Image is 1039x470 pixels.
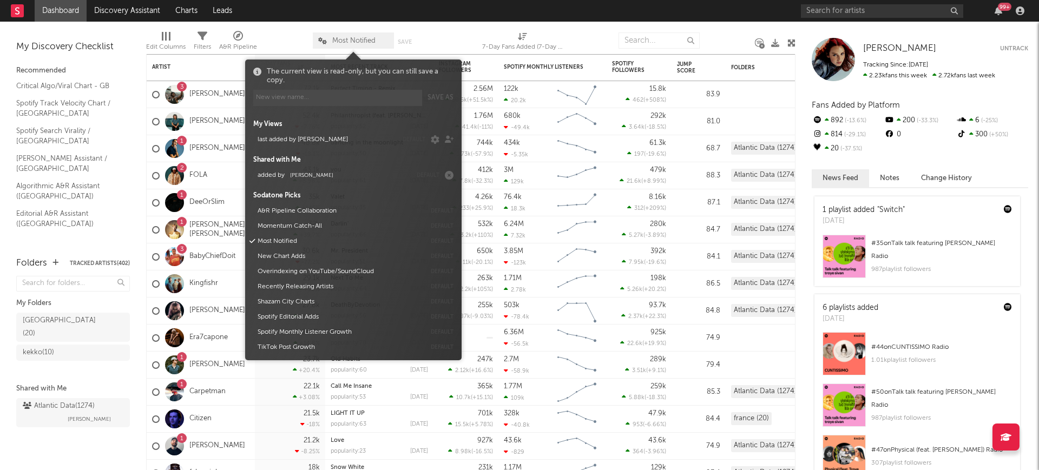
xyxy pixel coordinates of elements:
div: kekko ( 10 ) [23,346,54,359]
div: 7-Day Fans Added (7-Day Fans Added) [482,27,563,58]
div: 109k [504,394,524,401]
div: Atlantic Data (1274) [731,223,799,236]
div: My Discovery Checklist [16,41,130,54]
button: default [431,299,453,304]
button: default [417,173,439,178]
div: Atlantic Data (1274) [731,196,799,209]
div: ( ) [626,96,666,103]
div: 20.2k [504,97,526,104]
button: Shazam City Charts [254,294,425,309]
div: 247k [477,356,493,363]
svg: Chart title [553,352,601,379]
div: ( ) [445,96,493,103]
button: default [431,269,453,274]
span: +19.9 % [644,341,665,347]
span: 197 [634,151,644,157]
div: ( ) [622,259,666,266]
a: [PERSON_NAME] Assistant / [GEOGRAPHIC_DATA] [16,153,119,175]
div: 7-Day Fans Added (7-Day Fans Added) [482,41,563,54]
svg: Chart title [553,162,601,189]
div: 479k [650,167,666,174]
div: [DATE] [410,394,428,400]
div: 21.5k [304,410,320,417]
div: Shared with Me [253,155,453,165]
svg: Chart title [553,243,601,270]
div: Folders [731,64,812,71]
span: 3.64k [629,124,645,130]
span: 3.51k [632,368,646,374]
div: 1 playlist added [823,204,905,216]
a: #35onTalk talk featuring [PERSON_NAME] Radio987playlist followers [814,235,1020,286]
button: Recently Releasing Artists [254,279,425,294]
div: ( ) [622,394,666,401]
span: 5.87k [455,314,470,320]
button: default [431,314,453,320]
span: +20.2 % [644,287,665,293]
svg: Chart title [553,325,601,352]
div: ( ) [450,150,493,157]
button: Most Notified [254,234,425,249]
div: [DATE] [823,314,881,325]
div: ( ) [620,286,666,293]
div: -56.5k [504,340,529,347]
div: ( ) [621,313,666,320]
div: 680k [504,112,521,120]
div: 365k [477,383,493,390]
div: 1.76M [474,112,493,120]
button: 99+ [995,6,1002,15]
div: 22.1k [304,383,320,390]
div: ( ) [448,313,493,320]
button: Untrack [1000,43,1028,54]
span: -13.6 % [843,118,866,124]
div: Atlantic Data (1274) [731,304,799,317]
button: Momentum Catch-All [254,219,425,234]
input: Search for artists [801,4,963,18]
span: Most Notified [332,37,376,44]
div: 61.3k [649,140,666,147]
span: 21.6k [627,178,641,184]
span: 22.6k [627,341,642,347]
span: +15.1 % [472,395,491,401]
div: ( ) [627,150,666,157]
button: default [431,223,453,229]
div: [DATE] [410,421,428,427]
a: Spotify Search Virality / [GEOGRAPHIC_DATA] [16,125,119,147]
div: 122k [504,85,518,92]
div: popularity: 53 [331,394,366,400]
div: 1.71M [504,275,522,282]
div: 2.78k [504,286,526,293]
div: Spotify Followers [612,61,650,74]
div: 15.8k [649,85,666,92]
button: Save [398,39,412,45]
span: +105 % [473,287,491,293]
button: Overindexing on YouTube/SoundCloud [254,264,425,279]
div: 84.1 [677,250,720,263]
div: ( ) [627,204,666,211]
span: 953 [633,422,643,428]
a: Call Me Insane [331,383,372,389]
span: 312 [634,206,643,211]
div: Call Me Insane [331,383,428,389]
div: Atlantic Data ( 1274 ) [23,400,95,413]
span: +110 % [474,233,491,239]
div: 83.9 [677,88,720,101]
div: 300 [956,128,1028,142]
button: default [431,254,453,259]
span: 5.27k [629,233,643,239]
span: 2.23k fans this week [863,72,927,79]
span: 233 [459,206,469,211]
svg: Chart title [553,108,601,135]
div: 84.8 [677,304,720,317]
div: Filters [194,41,211,54]
span: -19.6 % [646,151,665,157]
a: [PERSON_NAME] [189,144,245,153]
button: New Chart Adds [254,249,425,264]
div: 99 + [998,3,1011,11]
div: ( ) [448,367,493,374]
div: 47.9k [648,410,666,417]
span: 7.95k [629,260,644,266]
span: Tracking Since: [DATE] [863,62,928,68]
span: -9.03 % [472,314,491,320]
div: Shared with Me [16,382,130,395]
a: Kingfishr [189,279,218,288]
